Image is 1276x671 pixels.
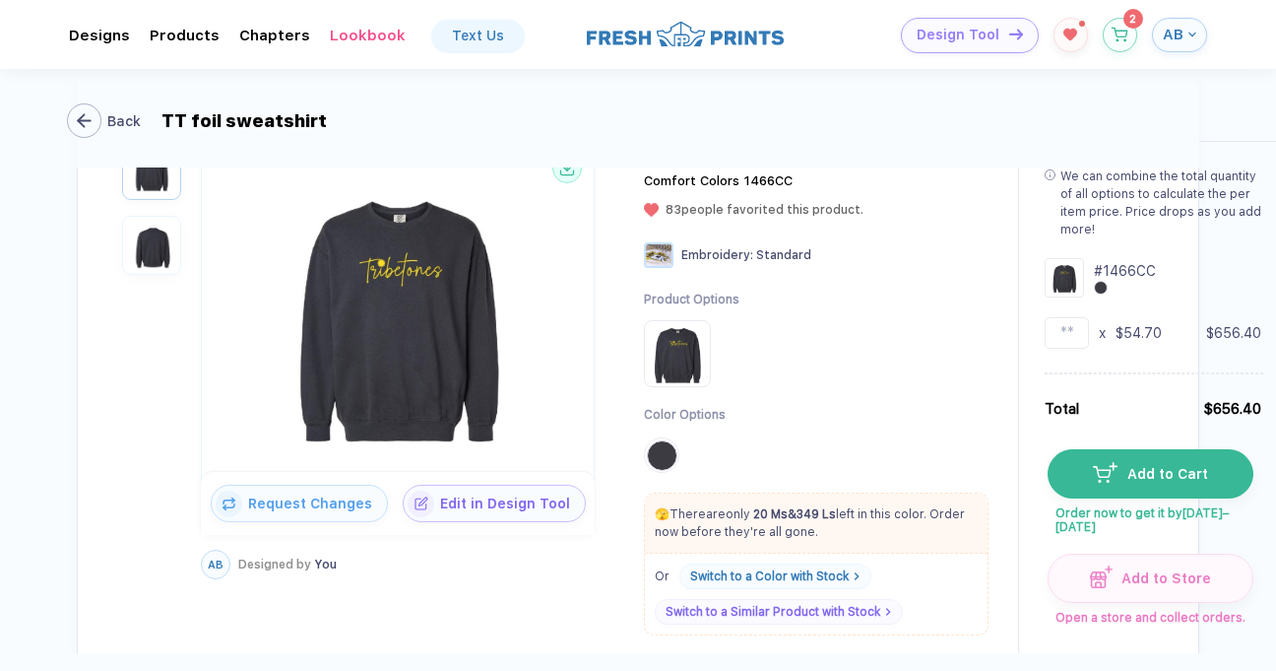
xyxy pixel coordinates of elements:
div: Back [107,113,141,129]
img: 1760412426906vtent_nt_front.png [207,159,589,468]
div: Lookbook [330,27,406,44]
button: AB [201,550,230,579]
div: Total [1045,398,1079,420]
button: Design Toolicon [901,18,1039,53]
img: Product Option [648,324,707,383]
div: LookbookToggle dropdown menu chapters [330,27,406,44]
span: Edit in Design Tool [434,496,585,511]
span: Comfort Colors 1466CC [644,173,793,188]
img: 1760412426906pesbv_nt_back.png [127,221,176,270]
sup: 1 [1079,21,1085,27]
button: iconRequest Changes [211,485,388,522]
img: logo [587,19,784,49]
button: iconAdd to Store [1048,554,1253,603]
img: icon [408,491,434,517]
img: icon [1009,29,1023,39]
span: 🫣 [655,507,670,521]
a: Text Us [432,20,524,51]
a: Switch to a Similar Product with Stock [655,599,903,625]
div: Text Us [452,28,504,43]
img: Design Group Summary Cell [1045,258,1084,298]
img: icon [1093,462,1117,482]
div: ChaptersToggle dropdown menu chapters [239,27,310,44]
span: 2 [1129,13,1136,25]
div: # 1466CC [1094,261,1156,281]
button: iconAdd to Cart [1048,449,1253,499]
span: 83 people favorited this product. [666,203,863,217]
sup: 2 [1123,9,1143,29]
div: Color Options [644,407,739,424]
img: Embroidery [644,242,673,268]
strong: & [753,507,836,521]
div: Product Options [644,292,739,308]
span: Add to Store [1113,570,1212,586]
div: DesignsToggle dropdown menu [69,27,130,44]
button: Back [71,103,146,138]
strong: 349 Ls [797,507,836,521]
div: $656.40 [1203,398,1261,420]
span: Open a store and collect orders. [1048,603,1251,625]
span: Or [655,570,670,583]
span: Design Tool [917,27,999,43]
span: AB [1163,26,1183,43]
span: AB [208,559,223,571]
div: We can combine the total quantity of all options to calculate the per item price. Price drops as ... [1060,168,1261,238]
span: Order now to get it by [DATE]–[DATE] [1048,499,1251,534]
div: $656.40 [1206,323,1261,343]
button: iconEdit in Design Tool [403,485,586,522]
img: icon [1090,566,1113,588]
img: icon [216,491,242,517]
strong: 20 Ms [753,507,788,521]
span: Embroidery : [681,248,753,262]
div: x [1099,323,1106,343]
div: ProductsToggle dropdown menu [150,27,220,44]
span: Add to Cart [1117,466,1208,482]
img: 1760412426906vtent_nt_front.png [127,146,176,195]
p: There are only left in this color. Order now before they're all gone. [645,505,988,541]
span: Request Changes [242,496,387,511]
div: TT foil sweatshirt [161,110,327,131]
div: You [238,558,337,571]
a: Switch to a Color with Stock [679,564,871,589]
div: Switch to a Similar Product with Stock [666,605,880,619]
div: $54.70 [1116,323,1162,343]
div: Switch to a Color with Stock [690,570,849,583]
button: AB [1152,18,1207,52]
span: Standard [756,248,811,262]
span: Designed by [238,558,311,571]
